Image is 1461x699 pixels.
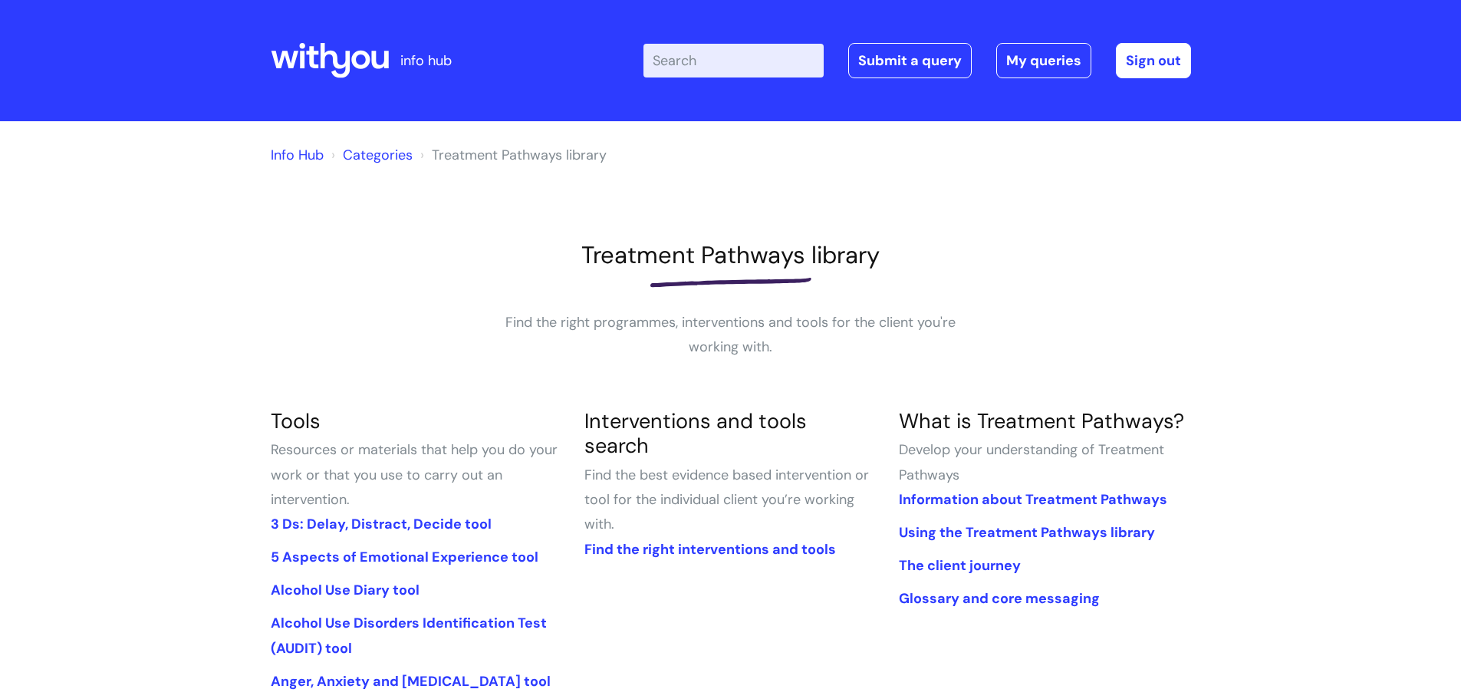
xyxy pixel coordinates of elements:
[400,48,452,73] p: info hub
[996,43,1091,78] a: My queries
[271,146,324,164] a: Info Hub
[899,407,1184,434] a: What is Treatment Pathways?
[271,515,492,533] a: 3 Ds: Delay, Distract, Decide tool
[271,407,321,434] a: Tools
[416,143,607,167] li: Treatment Pathways library
[584,540,836,559] a: Find the right interventions and tools
[501,310,961,360] p: Find the right programmes, interventions and tools for the client you're working with.
[343,146,413,164] a: Categories
[584,466,869,534] span: Find the best evidence based intervention or tool for the individual client you’re working with.
[271,241,1191,269] h1: Treatment Pathways library
[899,589,1100,608] a: Glossary and core messaging
[327,143,413,167] li: Solution home
[271,614,547,657] a: Alcohol Use Disorders Identification Test (AUDIT) tool
[899,490,1167,509] a: Information about Treatment Pathways
[271,440,558,509] span: Resources or materials that help you do your work or that you use to carry out an intervention.
[899,440,1164,483] span: Develop your understanding of Treatment Pathways
[899,556,1021,575] a: The client journey
[271,672,551,691] a: Anger, Anxiety and [MEDICAL_DATA] tool
[643,44,824,77] input: Search
[584,407,807,459] a: Interventions and tools search
[899,523,1155,542] a: Using the Treatment Pathways library
[271,548,538,566] a: 5 Aspects of Emotional Experience tool
[271,581,420,599] a: Alcohol Use Diary tool
[848,43,972,78] a: Submit a query
[643,43,1191,78] div: | -
[1116,43,1191,78] a: Sign out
